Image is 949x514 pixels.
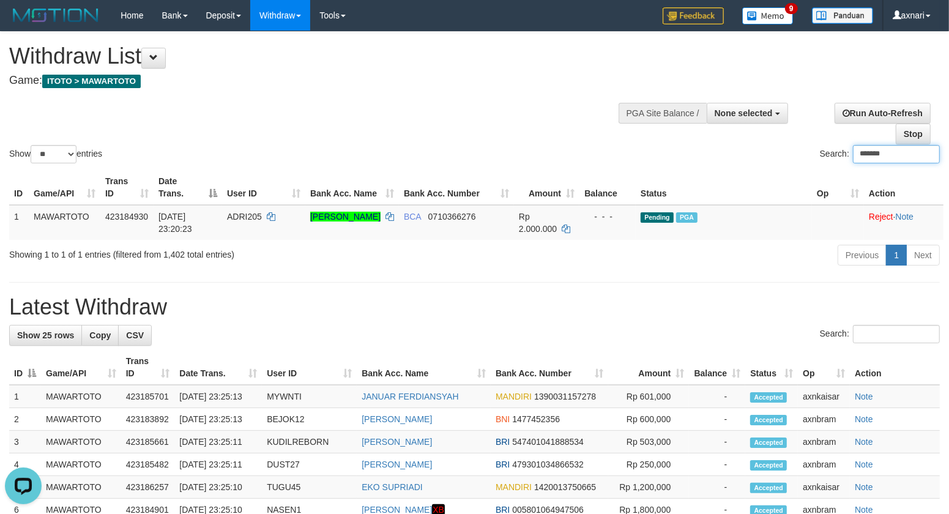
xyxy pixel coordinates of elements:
[9,408,41,431] td: 2
[17,330,74,340] span: Show 25 rows
[262,408,357,431] td: BEJOK12
[906,245,940,266] a: Next
[428,212,476,222] span: Copy 0710366276 to clipboard
[584,210,631,223] div: - - -
[362,482,423,492] a: EKO SUPRIADI
[855,414,873,424] a: Note
[9,145,102,163] label: Show entries
[689,408,745,431] td: -
[512,460,584,469] span: Copy 479301034866532 to clipboard
[820,325,940,343] label: Search:
[519,212,557,234] span: Rp 2.000.000
[41,476,121,499] td: MAWARTOTO
[9,205,29,240] td: 1
[158,212,192,234] span: [DATE] 23:20:23
[404,212,421,222] span: BCA
[89,330,111,340] span: Copy
[305,170,399,205] th: Bank Acc. Name: activate to sort column ascending
[41,408,121,431] td: MAWARTOTO
[222,170,305,205] th: User ID: activate to sort column ascending
[29,170,100,205] th: Game/API: activate to sort column ascending
[41,431,121,453] td: MAWARTOTO
[750,392,787,403] span: Accepted
[619,103,707,124] div: PGA Site Balance /
[9,431,41,453] td: 3
[798,431,850,453] td: axnbram
[496,482,532,492] span: MANDIRI
[29,205,100,240] td: MAWARTOTO
[798,408,850,431] td: axnbram
[512,414,560,424] span: Copy 1477452356 to clipboard
[864,205,943,240] td: ·
[608,431,690,453] td: Rp 503,000
[9,453,41,476] td: 4
[9,385,41,408] td: 1
[9,6,102,24] img: MOTION_logo.png
[491,350,608,385] th: Bank Acc. Number: activate to sort column ascending
[707,103,788,124] button: None selected
[820,145,940,163] label: Search:
[838,245,887,266] a: Previous
[41,385,121,408] td: MAWARTOTO
[9,350,41,385] th: ID: activate to sort column descending
[896,124,931,144] a: Stop
[608,476,690,499] td: Rp 1,200,000
[689,476,745,499] td: -
[154,170,222,205] th: Date Trans.: activate to sort column descending
[9,244,386,261] div: Showing 1 to 1 of 1 entries (filtered from 1,402 total entries)
[608,453,690,476] td: Rp 250,000
[174,476,262,499] td: [DATE] 23:25:10
[362,437,432,447] a: [PERSON_NAME]
[121,431,175,453] td: 423185661
[174,350,262,385] th: Date Trans.: activate to sort column ascending
[663,7,724,24] img: Feedback.jpg
[496,437,510,447] span: BRI
[121,453,175,476] td: 423185482
[750,415,787,425] span: Accepted
[121,408,175,431] td: 423183892
[864,170,943,205] th: Action
[9,295,940,319] h1: Latest Withdraw
[121,350,175,385] th: Trans ID: activate to sort column ascending
[362,392,458,401] a: JANUAR FERDIANSYAH
[855,482,873,492] a: Note
[310,212,381,222] a: [PERSON_NAME]
[174,385,262,408] td: [DATE] 23:25:13
[9,44,620,69] h1: Withdraw List
[121,476,175,499] td: 423186257
[514,170,579,205] th: Amount: activate to sort column ascending
[262,385,357,408] td: MYWNTI
[608,385,690,408] td: Rp 601,000
[496,460,510,469] span: BRI
[750,460,787,471] span: Accepted
[869,212,893,222] a: Reject
[362,414,432,424] a: [PERSON_NAME]
[174,408,262,431] td: [DATE] 23:25:13
[262,476,357,499] td: TUGU45
[676,212,698,223] span: Marked by axnkaisar
[496,392,532,401] span: MANDIRI
[641,212,674,223] span: Pending
[785,3,798,14] span: 9
[9,170,29,205] th: ID
[742,7,794,24] img: Button%20Memo.svg
[812,7,873,24] img: panduan.png
[512,437,584,447] span: Copy 547401041888534 to clipboard
[41,350,121,385] th: Game/API: activate to sort column ascending
[5,5,42,42] button: Open LiveChat chat widget
[636,170,812,205] th: Status
[750,438,787,448] span: Accepted
[812,170,864,205] th: Op: activate to sort column ascending
[227,212,262,222] span: ADRI205
[855,460,873,469] a: Note
[853,145,940,163] input: Search:
[534,392,596,401] span: Copy 1390031157278 to clipboard
[41,453,121,476] td: MAWARTOTO
[608,408,690,431] td: Rp 600,000
[798,350,850,385] th: Op: activate to sort column ascending
[798,453,850,476] td: axnbram
[689,350,745,385] th: Balance: activate to sort column ascending
[745,350,798,385] th: Status: activate to sort column ascending
[534,482,596,492] span: Copy 1420013750665 to clipboard
[105,212,148,222] span: 423184930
